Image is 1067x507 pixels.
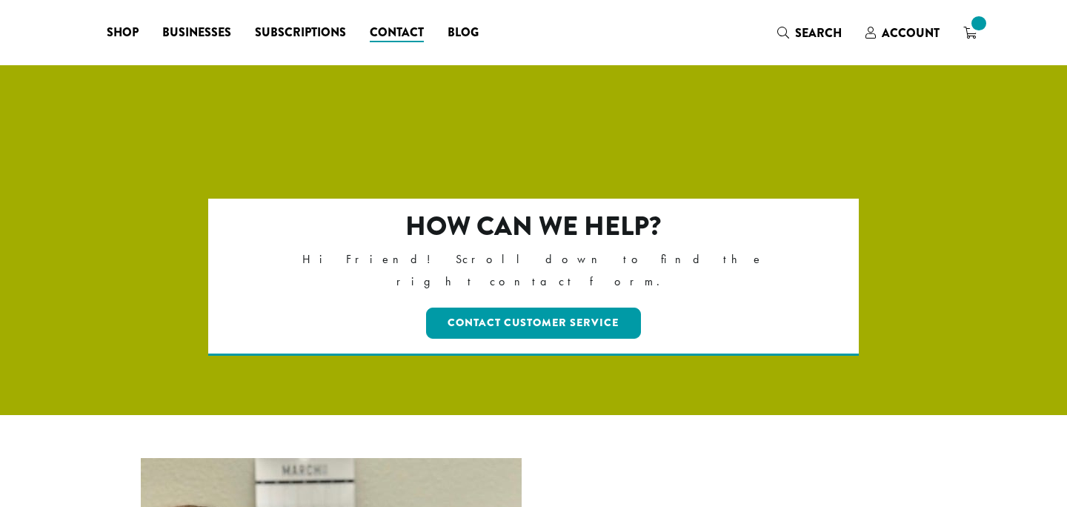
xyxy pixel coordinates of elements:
[358,21,436,44] a: Contact
[95,21,150,44] a: Shop
[150,21,243,44] a: Businesses
[273,211,795,242] h2: How can we help?
[882,24,940,42] span: Account
[795,24,842,42] span: Search
[436,21,491,44] a: Blog
[448,24,479,42] span: Blog
[243,21,358,44] a: Subscriptions
[426,308,642,339] a: Contact Customer Service
[273,248,795,293] p: Hi Friend! Scroll down to find the right contact form.
[370,24,424,42] span: Contact
[162,24,231,42] span: Businesses
[255,24,346,42] span: Subscriptions
[854,21,951,45] a: Account
[765,21,854,45] a: Search
[107,24,139,42] span: Shop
